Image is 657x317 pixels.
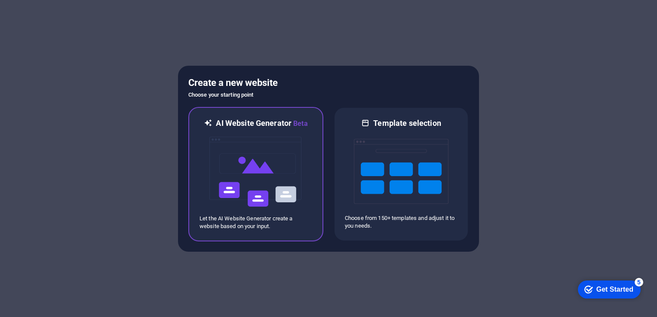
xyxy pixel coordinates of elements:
p: Let the AI Website Generator create a website based on your input. [200,215,312,230]
div: AI Website GeneratorBetaaiLet the AI Website Generator create a website based on your input. [188,107,323,241]
div: Template selectionChoose from 150+ templates and adjust it to you needs. [334,107,469,241]
div: Get Started [25,9,62,17]
div: 5 [64,2,72,10]
h6: Template selection [373,118,441,128]
h6: AI Website Generator [216,118,307,129]
img: ai [209,129,303,215]
h6: Choose your starting point [188,90,469,100]
h5: Create a new website [188,76,469,90]
span: Beta [292,119,308,128]
div: Get Started 5 items remaining, 0% complete [7,4,70,22]
p: Choose from 150+ templates and adjust it to you needs. [345,214,457,230]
